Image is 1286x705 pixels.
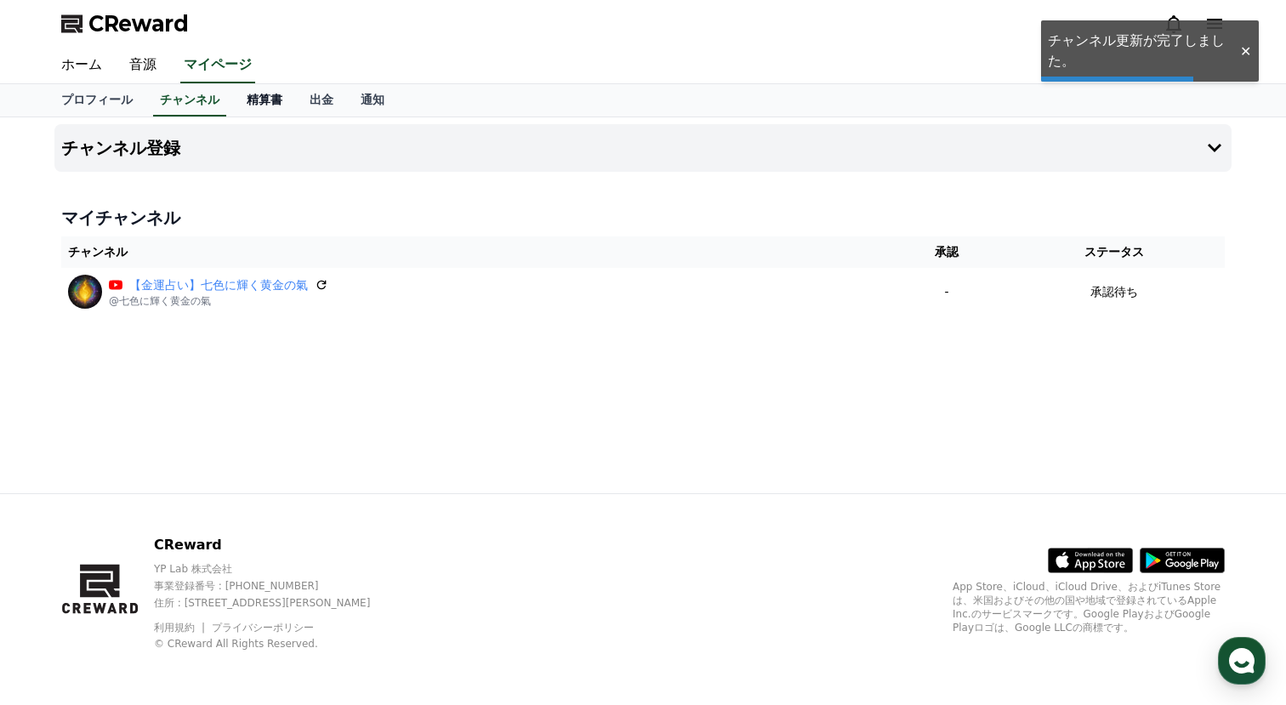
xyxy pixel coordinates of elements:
[54,124,1232,172] button: チャンネル登録
[154,637,400,651] p: © CReward All Rights Reserved.
[154,535,400,555] p: CReward
[61,139,180,157] h4: チャンネル登録
[219,539,327,582] a: 設定
[109,294,328,308] p: @七色に輝く黄金の氣
[88,10,189,37] span: CReward
[48,48,116,83] a: ホーム
[263,565,283,578] span: 設定
[154,562,400,576] p: YP Lab 株式会社
[154,579,400,593] p: 事業登録番号 : [PHONE_NUMBER]
[5,539,112,582] a: ホーム
[145,566,186,579] span: チャット
[68,275,102,309] img: 【金運占い】七色に輝く黄金の氣
[112,539,219,582] a: チャット
[897,283,997,301] p: -
[61,10,189,37] a: CReward
[953,580,1225,634] p: App Store、iCloud、iCloud Drive、およびiTunes Storeは、米国およびその他の国や地域で登録されているApple Inc.のサービスマークです。Google P...
[61,236,891,268] th: チャンネル
[154,622,208,634] a: 利用規約
[153,84,226,117] a: チャンネル
[1090,283,1138,301] p: 承認待ち
[43,565,74,578] span: ホーム
[116,48,170,83] a: 音源
[233,84,296,117] a: 精算書
[347,84,398,117] a: 通知
[154,596,400,610] p: 住所 : [STREET_ADDRESS][PERSON_NAME]
[296,84,347,117] a: 出金
[891,236,1004,268] th: 承認
[1004,236,1225,268] th: ステータス
[212,622,314,634] a: プライバシーポリシー
[48,84,146,117] a: プロフィール
[61,206,1225,230] h4: マイチャンネル
[180,48,255,83] a: マイページ
[129,276,308,294] a: 【金運占い】七色に輝く黄金の氣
